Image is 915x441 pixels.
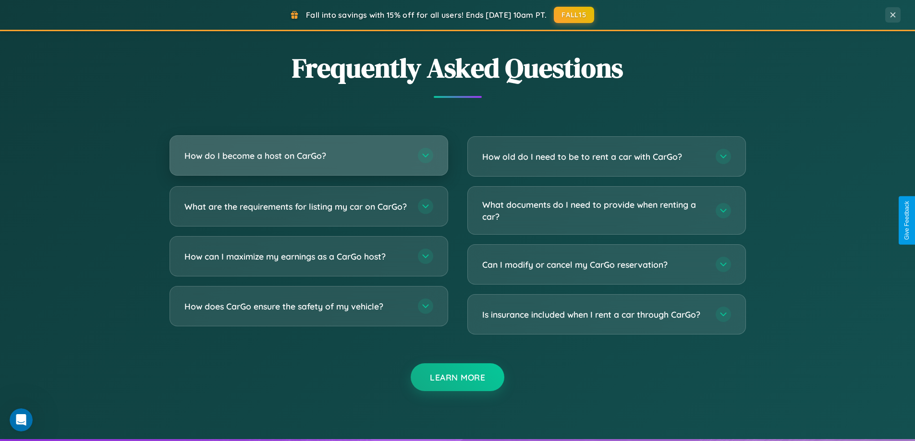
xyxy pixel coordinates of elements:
h3: How do I become a host on CarGo? [184,150,408,162]
h3: How old do I need to be to rent a car with CarGo? [482,151,706,163]
h3: What are the requirements for listing my car on CarGo? [184,201,408,213]
span: Fall into savings with 15% off for all users! Ends [DATE] 10am PT. [306,10,547,20]
button: Learn More [411,363,504,391]
div: Give Feedback [903,201,910,240]
h2: Frequently Asked Questions [170,49,746,86]
h3: Is insurance included when I rent a car through CarGo? [482,309,706,321]
button: FALL15 [554,7,594,23]
h3: How can I maximize my earnings as a CarGo host? [184,250,408,262]
h3: Can I modify or cancel my CarGo reservation? [482,259,706,271]
iframe: Intercom live chat [10,408,33,431]
h3: How does CarGo ensure the safety of my vehicle? [184,300,408,312]
h3: What documents do I need to provide when renting a car? [482,199,706,222]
